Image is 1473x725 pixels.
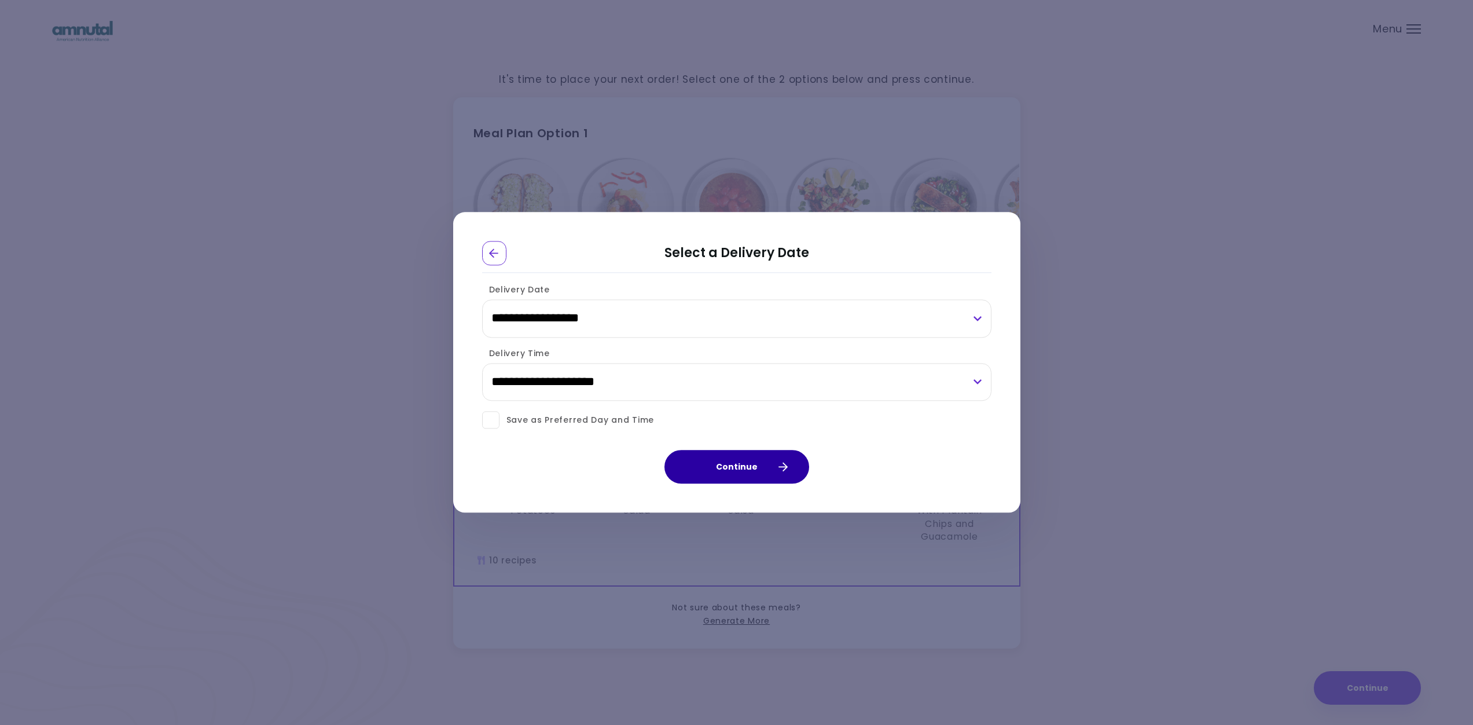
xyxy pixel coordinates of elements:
span: Save as Preferred Day and Time [499,413,655,427]
button: Continue [664,451,809,484]
label: Delivery Time [482,347,550,359]
div: Go Back [482,241,506,265]
label: Delivery Date [482,284,550,295]
h2: Select a Delivery Date [482,241,991,273]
